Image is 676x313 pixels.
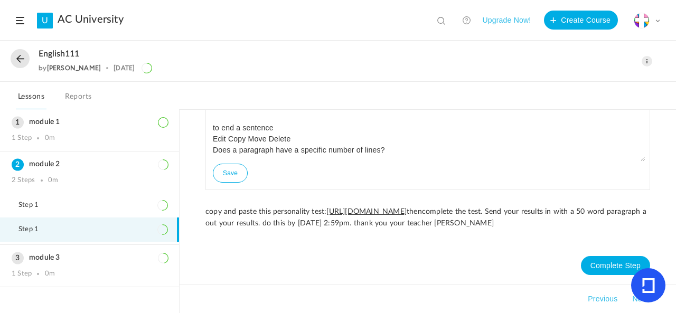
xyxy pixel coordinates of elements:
[581,256,650,275] button: Complete Step
[544,11,618,30] button: Create Course
[18,225,52,234] span: Step 1
[12,134,32,143] div: 1 Step
[634,13,649,28] img: cross-mosaek.png
[205,206,650,230] p: copy and paste this personality test: thencomplete the test. Send your results in with a 50 word ...
[326,208,407,215] u: [URL][DOMAIN_NAME]
[12,118,167,127] h3: module 1
[47,64,101,72] a: [PERSON_NAME]
[39,64,101,72] div: by
[12,253,167,262] h3: module 3
[48,176,58,185] div: 0m
[12,160,167,169] h3: module 2
[16,90,46,110] a: Lessons
[213,164,248,183] button: Save
[58,13,124,26] a: AC University
[37,13,53,29] a: U
[63,90,94,110] a: Reports
[114,64,135,72] div: [DATE]
[12,270,32,278] div: 1 Step
[39,49,79,59] span: english111
[12,176,35,185] div: 2 Steps
[586,292,619,305] button: Previous
[18,201,52,210] span: Step 1
[45,270,55,278] div: 0m
[482,11,531,30] button: Upgrade Now!
[45,134,55,143] div: 0m
[630,292,650,305] button: Next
